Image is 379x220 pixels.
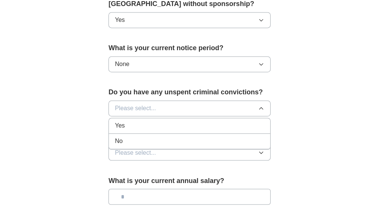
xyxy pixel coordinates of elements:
[108,43,271,53] label: What is your current notice period?
[115,104,156,113] span: Please select...
[108,56,271,72] button: None
[115,121,125,130] span: Yes
[108,100,271,116] button: Please select...
[115,137,122,146] span: No
[115,148,156,157] span: Please select...
[115,15,125,25] span: Yes
[108,175,271,186] label: What is your current annual salary?
[108,12,271,28] button: Yes
[115,60,129,69] span: None
[108,145,271,160] button: Please select...
[108,87,271,97] label: Do you have any unspent criminal convictions?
